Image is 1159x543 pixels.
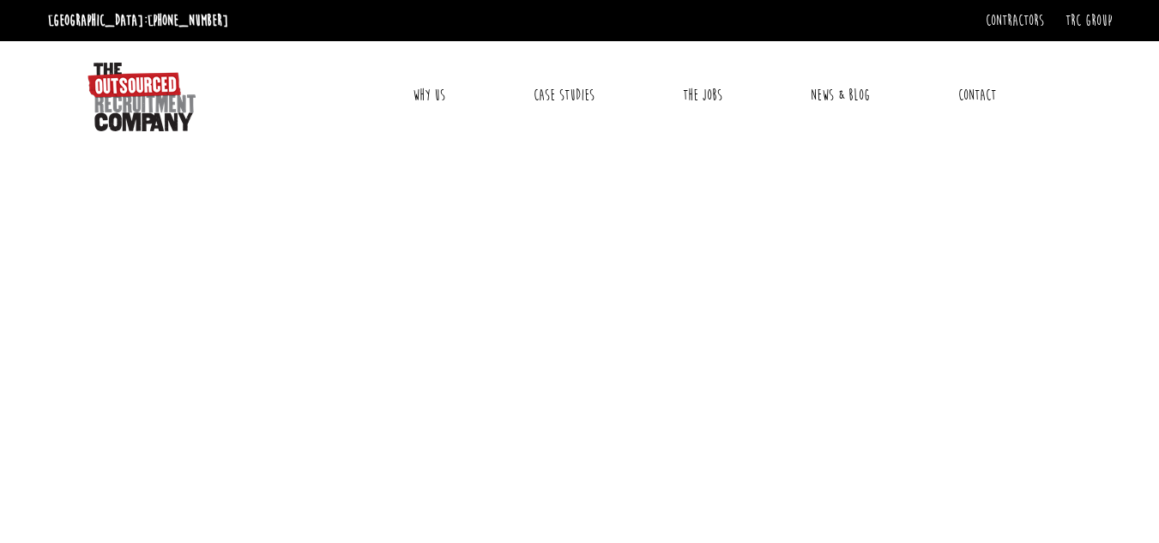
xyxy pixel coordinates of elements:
[670,74,735,117] a: The Jobs
[798,74,883,117] a: News & Blog
[986,11,1044,30] a: Contractors
[88,63,196,131] img: The Outsourced Recruitment Company
[44,7,232,34] li: [GEOGRAPHIC_DATA]:
[1065,11,1112,30] a: TRC Group
[400,74,458,117] a: Why Us
[945,74,1009,117] a: Contact
[148,11,228,30] a: [PHONE_NUMBER]
[521,74,607,117] a: Case Studies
